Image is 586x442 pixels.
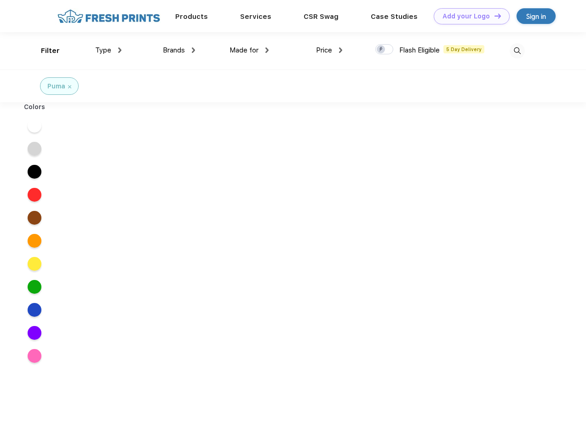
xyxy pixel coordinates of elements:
[442,12,490,20] div: Add your Logo
[316,46,332,54] span: Price
[95,46,111,54] span: Type
[240,12,271,21] a: Services
[304,12,339,21] a: CSR Swag
[517,8,556,24] a: Sign in
[41,46,60,56] div: Filter
[510,43,525,58] img: desktop_search.svg
[68,85,71,88] img: filter_cancel.svg
[17,102,52,112] div: Colors
[175,12,208,21] a: Products
[192,47,195,53] img: dropdown.png
[55,8,163,24] img: fo%20logo%202.webp
[230,46,259,54] span: Made for
[494,13,501,18] img: DT
[526,11,546,22] div: Sign in
[443,45,484,53] span: 5 Day Delivery
[47,81,65,91] div: Puma
[118,47,121,53] img: dropdown.png
[163,46,185,54] span: Brands
[399,46,440,54] span: Flash Eligible
[265,47,269,53] img: dropdown.png
[339,47,342,53] img: dropdown.png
